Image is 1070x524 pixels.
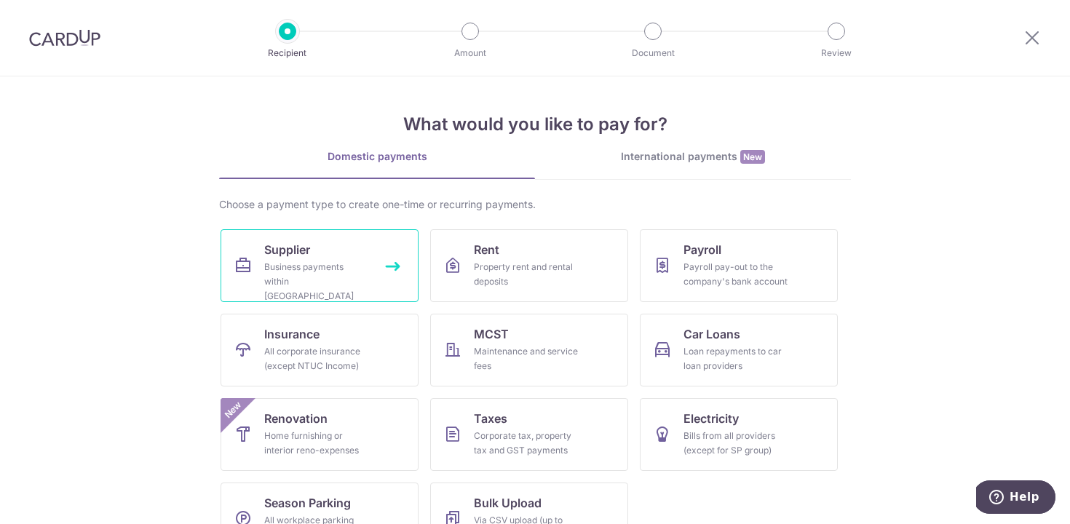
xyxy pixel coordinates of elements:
div: Home furnishing or interior reno-expenses [264,429,369,458]
span: Car Loans [683,325,740,343]
div: All corporate insurance (except NTUC Income) [264,344,369,373]
a: TaxesCorporate tax, property tax and GST payments [430,398,628,471]
div: International payments [535,149,851,164]
span: New [740,150,765,164]
a: MCSTMaintenance and service fees [430,314,628,386]
span: MCST [474,325,509,343]
span: Electricity [683,410,739,427]
a: RentProperty rent and rental deposits [430,229,628,302]
iframe: Opens a widget where you can find more information [976,480,1055,517]
span: Taxes [474,410,507,427]
span: New [221,398,245,422]
div: Domestic payments [219,149,535,164]
p: Document [599,46,707,60]
div: Maintenance and service fees [474,344,579,373]
span: Season Parking [264,494,351,512]
span: Bulk Upload [474,494,542,512]
div: Property rent and rental deposits [474,260,579,289]
a: Car LoansLoan repayments to car loan providers [640,314,838,386]
a: SupplierBusiness payments within [GEOGRAPHIC_DATA] [221,229,419,302]
span: Help [33,10,63,23]
span: Payroll [683,241,721,258]
div: Corporate tax, property tax and GST payments [474,429,579,458]
span: Insurance [264,325,320,343]
div: Choose a payment type to create one-time or recurring payments. [219,197,851,212]
div: Business payments within [GEOGRAPHIC_DATA] [264,260,369,303]
p: Recipient [234,46,341,60]
div: Bills from all providers (except for SP group) [683,429,788,458]
span: Renovation [264,410,328,427]
div: Payroll pay-out to the company's bank account [683,260,788,289]
a: InsuranceAll corporate insurance (except NTUC Income) [221,314,419,386]
h4: What would you like to pay for? [219,111,851,138]
div: Loan repayments to car loan providers [683,344,788,373]
a: ElectricityBills from all providers (except for SP group) [640,398,838,471]
span: Rent [474,241,499,258]
p: Review [782,46,890,60]
span: Supplier [264,241,310,258]
img: CardUp [29,29,100,47]
a: RenovationHome furnishing or interior reno-expensesNew [221,398,419,471]
a: PayrollPayroll pay-out to the company's bank account [640,229,838,302]
p: Amount [416,46,524,60]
